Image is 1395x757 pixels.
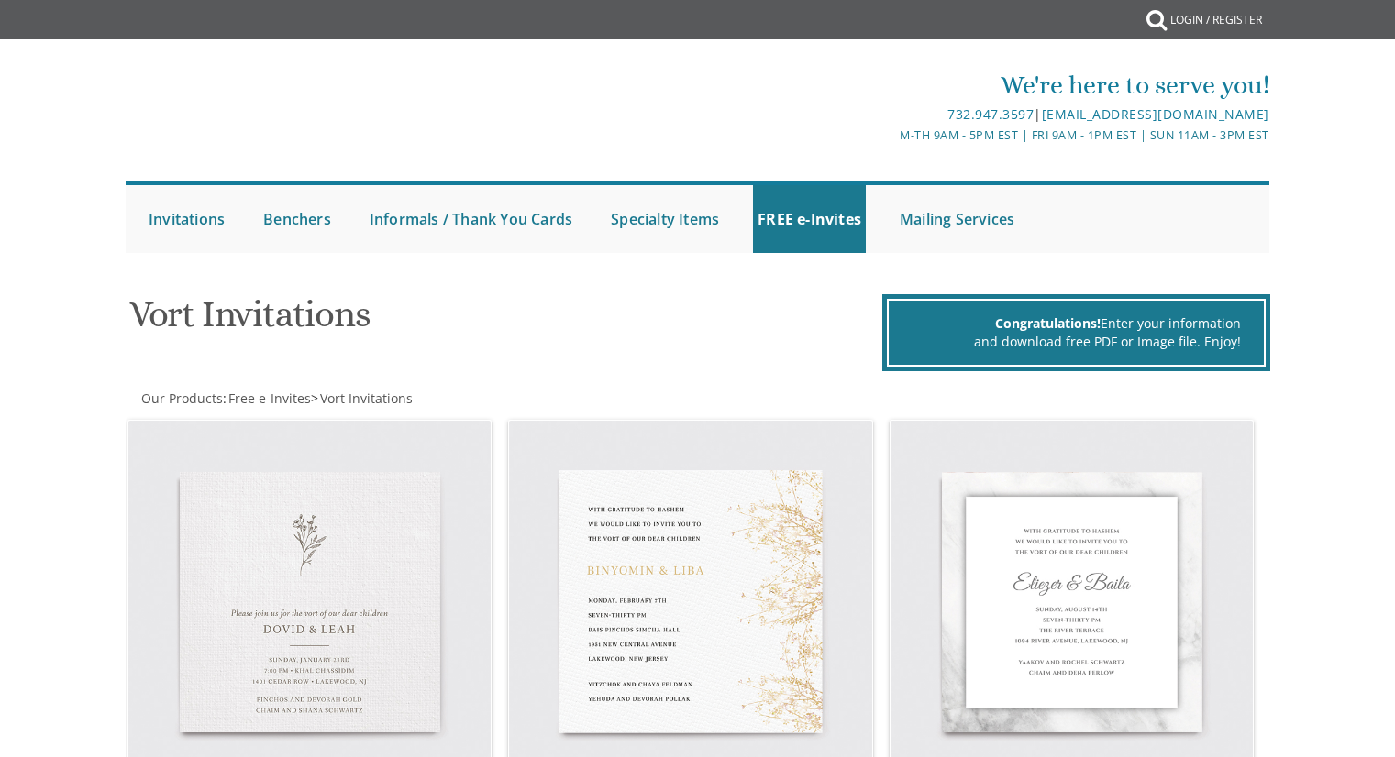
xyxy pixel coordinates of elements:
a: Informals / Thank You Cards [365,185,577,253]
a: FREE e-Invites [753,185,866,253]
a: Free e-Invites [227,389,311,407]
div: We're here to serve you! [508,67,1269,104]
div: Enter your information [912,314,1241,333]
a: Specialty Items [606,185,724,253]
a: Vort Invitations [318,389,413,407]
a: Mailing Services [895,185,1019,253]
a: Benchers [259,185,336,253]
a: Invitations [144,185,229,253]
div: | [508,104,1269,126]
h1: Vort Invitations [129,294,878,348]
span: Free e-Invites [228,389,311,407]
span: Vort Invitations [320,389,413,407]
a: [EMAIL_ADDRESS][DOMAIN_NAME] [1042,105,1269,123]
div: M-Th 9am - 5pm EST | Fri 9am - 1pm EST | Sun 11am - 3pm EST [508,126,1269,145]
div: and download free PDF or Image file. Enjoy! [912,333,1241,351]
span: Congratulations! [995,314,1101,332]
a: 732.947.3597 [947,105,1034,123]
a: Our Products [139,389,223,407]
div: : [126,389,698,408]
span: > [311,389,413,407]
